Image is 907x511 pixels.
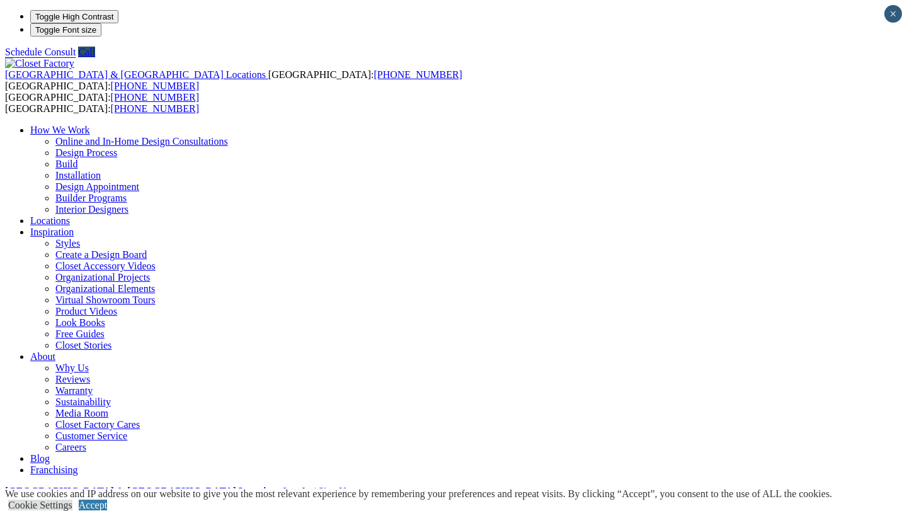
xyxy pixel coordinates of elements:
a: Locations [30,215,70,226]
a: Builder Programs [55,193,127,203]
a: Reviews [55,374,90,385]
a: Product Videos [55,306,117,317]
a: Create a Design Board [55,249,147,260]
span: [GEOGRAPHIC_DATA] & [GEOGRAPHIC_DATA] Locations [5,69,266,80]
a: [PHONE_NUMBER] [111,81,199,91]
a: Franchising [30,464,78,475]
a: How We Work [30,125,90,135]
a: Media Room [55,408,108,418]
a: [GEOGRAPHIC_DATA] & [GEOGRAPHIC_DATA] Locations [5,486,280,497]
a: [PHONE_NUMBER] [111,92,199,103]
a: Careers [55,442,86,452]
a: Cookie Settings [8,500,72,510]
button: Close [884,5,902,23]
a: Installation [55,170,101,181]
a: [GEOGRAPHIC_DATA] & [GEOGRAPHIC_DATA] Locations [5,69,268,80]
a: Look Books [55,317,105,328]
a: Why Us [55,362,89,373]
img: Closet Factory [5,58,74,69]
a: Schedule Consult [5,47,76,57]
a: Build [55,159,78,169]
a: Organizational Projects [55,272,150,283]
button: Toggle High Contrast [30,10,118,23]
a: Closet Stories [55,340,111,351]
a: About [30,351,55,362]
button: Toggle Font size [30,23,101,36]
span: [GEOGRAPHIC_DATA]: [GEOGRAPHIC_DATA]: [5,92,199,114]
span: Toggle High Contrast [35,12,113,21]
a: Interior Designers [55,204,128,215]
a: Virtual Showroom Tours [55,295,156,305]
a: Organizational Elements [55,283,155,294]
a: Sustainability [55,396,111,407]
a: Free Guides [55,328,105,339]
a: Closet Accessory Videos [55,261,156,271]
a: Design Process [55,147,117,158]
a: Warranty [55,385,93,396]
div: We use cookies and IP address on our website to give you the most relevant experience by remember... [5,488,832,500]
a: Call [78,47,95,57]
a: Design Appointment [55,181,139,192]
a: [PHONE_NUMBER] [111,103,199,114]
a: Closet Factory Cares [55,419,140,430]
a: Styles [55,238,80,249]
a: Inspiration [30,227,74,237]
a: [PHONE_NUMBER] [374,69,462,80]
a: Online and In-Home Design Consultations [55,136,228,147]
span: [GEOGRAPHIC_DATA]: [GEOGRAPHIC_DATA]: [5,69,462,91]
a: Customer Service [55,430,127,441]
a: Blog [30,453,50,464]
a: Accept [79,500,107,510]
a: Log In / Sign Up [283,486,351,497]
span: Toggle Font size [35,25,96,35]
